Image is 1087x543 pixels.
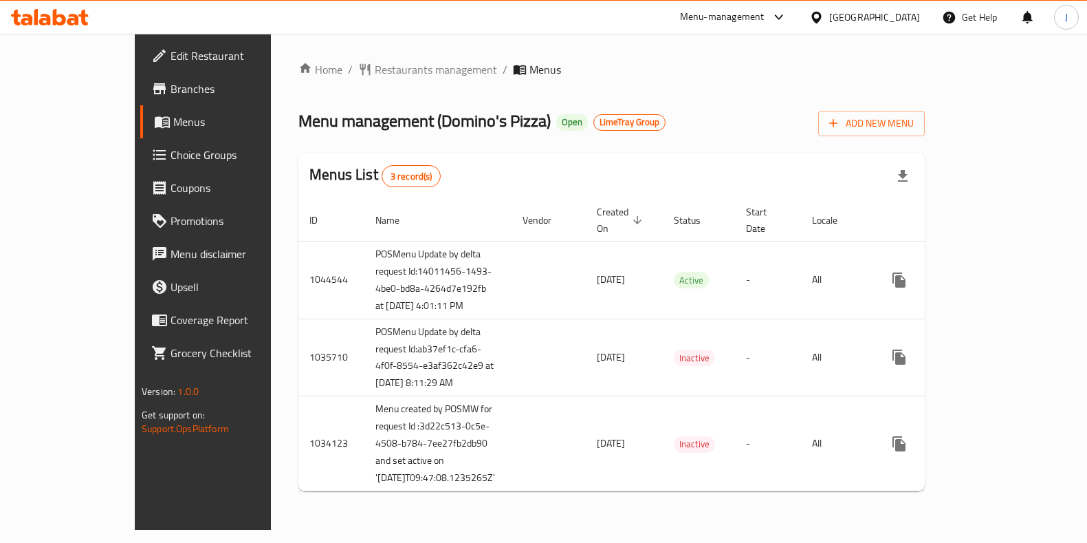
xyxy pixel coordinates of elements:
[829,10,920,25] div: [GEOGRAPHIC_DATA]
[801,241,872,319] td: All
[298,61,342,78] a: Home
[171,81,305,97] span: Branches
[382,165,441,187] div: Total records count
[358,61,497,78] a: Restaurants management
[735,396,801,491] td: -
[142,406,205,424] span: Get support on:
[801,319,872,396] td: All
[556,116,588,128] span: Open
[298,241,364,319] td: 1044544
[364,241,512,319] td: POSMenu Update by delta request Id:14011456-1493-4be0-bd8a-4264d7e192fb at [DATE] 4:01:11 PM
[594,116,665,128] span: LimeTray Group
[818,111,925,136] button: Add New Menu
[140,171,316,204] a: Coupons
[142,383,175,401] span: Version:
[674,350,715,366] div: Inactive
[375,212,417,228] span: Name
[886,160,919,193] div: Export file
[140,237,316,270] a: Menu disclaimer
[298,61,925,78] nav: breadcrumb
[171,180,305,196] span: Coupons
[298,200,1026,492] table: enhanced table
[883,264,916,297] button: more
[529,61,561,78] span: Menus
[680,9,765,25] div: Menu-management
[735,319,801,396] td: -
[298,105,551,136] span: Menu management ( Domino's Pizza )
[1065,10,1068,25] span: J
[382,170,441,183] span: 3 record(s)
[298,319,364,396] td: 1035710
[883,427,916,460] button: more
[597,434,625,452] span: [DATE]
[173,114,305,130] span: Menus
[348,61,353,78] li: /
[142,420,229,438] a: Support.OpsPlatform
[171,147,305,163] span: Choice Groups
[171,345,305,361] span: Grocery Checklist
[140,39,316,72] a: Edit Restaurant
[140,304,316,337] a: Coverage Report
[171,279,305,295] span: Upsell
[597,270,625,288] span: [DATE]
[801,396,872,491] td: All
[674,436,715,453] div: Inactive
[171,47,305,64] span: Edit Restaurant
[597,204,646,237] span: Created On
[556,114,588,131] div: Open
[171,246,305,262] span: Menu disclaimer
[812,212,855,228] span: Locale
[829,115,914,132] span: Add New Menu
[916,341,949,374] button: Change Status
[375,61,497,78] span: Restaurants management
[674,273,709,288] span: Active
[140,337,316,370] a: Grocery Checklist
[746,204,784,237] span: Start Date
[171,312,305,328] span: Coverage Report
[309,212,336,228] span: ID
[674,212,718,228] span: Status
[523,212,569,228] span: Vendor
[364,319,512,396] td: POSMenu Update by delta request Id:ab37ef1c-cfa6-4f0f-8554-e3af362c42e9 at [DATE] 8:11:29 AM
[503,61,507,78] li: /
[872,200,1026,242] th: Actions
[674,350,715,366] span: Inactive
[735,241,801,319] td: -
[916,264,949,297] button: Change Status
[916,427,949,460] button: Change Status
[140,270,316,304] a: Upsell
[140,105,316,138] a: Menus
[177,383,199,401] span: 1.0.0
[597,348,625,366] span: [DATE]
[883,341,916,374] button: more
[171,213,305,229] span: Promotions
[140,72,316,105] a: Branches
[309,164,441,187] h2: Menus List
[140,204,316,237] a: Promotions
[364,396,512,491] td: Menu created by POSMW for request Id :3d22c513-0c5e-4508-b784-7ee27fb2db90 and set active on '[DA...
[140,138,316,171] a: Choice Groups
[674,436,715,452] span: Inactive
[298,396,364,491] td: 1034123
